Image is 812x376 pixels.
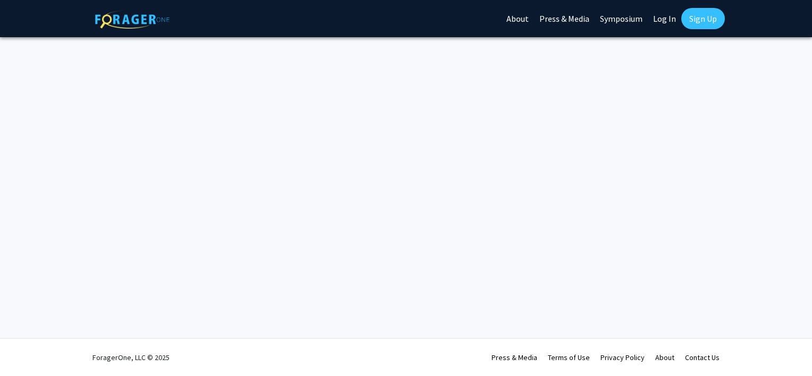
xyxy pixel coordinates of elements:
[548,353,590,362] a: Terms of Use
[95,10,170,29] img: ForagerOne Logo
[600,353,645,362] a: Privacy Policy
[685,353,720,362] a: Contact Us
[681,8,725,29] a: Sign Up
[655,353,674,362] a: About
[492,353,537,362] a: Press & Media
[92,339,170,376] div: ForagerOne, LLC © 2025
